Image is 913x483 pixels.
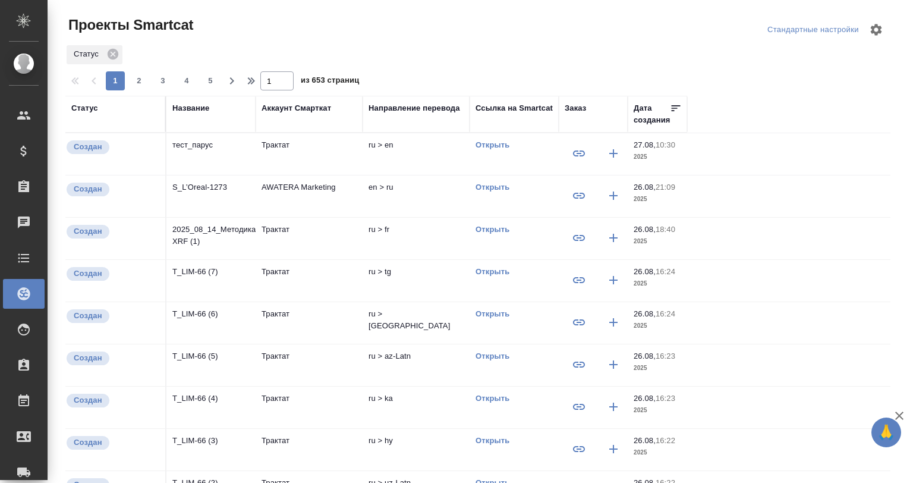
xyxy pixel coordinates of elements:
[656,183,675,192] p: 21:09
[634,236,681,247] p: 2025
[876,420,896,445] span: 🙏
[634,225,656,234] p: 26.08,
[476,436,509,445] a: Открыть
[71,102,98,114] div: Статус
[656,352,675,360] p: 16:23
[369,393,464,404] p: ru > ka
[476,309,509,318] a: Открыть
[476,183,509,192] a: Открыть
[634,151,681,163] p: 2025
[256,218,363,259] td: Трактат
[599,350,628,379] button: Создать заказ
[565,139,593,168] button: Привязать к существующему заказу
[65,15,193,34] span: Проекты Smartcat
[656,309,675,318] p: 16:24
[172,308,250,320] p: T_LIM-66 (6)
[172,181,250,193] p: S_L’Oreal-1273
[74,268,102,280] p: Создан
[599,224,628,252] button: Создать заказ
[369,435,464,447] p: ru > hy
[599,181,628,210] button: Создать заказ
[634,362,681,374] p: 2025
[172,266,250,278] p: T_LIM-66 (7)
[634,394,656,403] p: 26.08,
[256,260,363,302] td: Трактат
[634,267,656,276] p: 26.08,
[599,266,628,294] button: Создать заказ
[201,71,220,90] button: 5
[634,320,681,332] p: 2025
[74,141,102,153] p: Создан
[153,75,172,87] span: 3
[634,352,656,360] p: 26.08,
[634,309,656,318] p: 26.08,
[74,394,102,406] p: Создан
[262,102,331,114] div: Аккаунт Смарткат
[476,352,509,360] a: Открыть
[862,15,890,44] span: Настроить таблицу
[177,71,196,90] button: 4
[256,344,363,386] td: Трактат
[369,224,464,236] p: ru > fr
[565,102,586,114] div: Заказ
[476,140,509,149] a: Открыть
[599,435,628,463] button: Создать заказ
[369,266,464,278] p: ru > tg
[634,140,656,149] p: 27.08,
[130,75,149,87] span: 2
[656,394,675,403] p: 16:23
[301,73,359,90] span: из 653 страниц
[634,193,681,205] p: 2025
[634,404,681,416] p: 2025
[565,393,593,421] button: Привязать к существующему заказу
[369,350,464,362] p: ru > az-Latn
[74,437,102,448] p: Создан
[172,350,250,362] p: T_LIM-66 (5)
[634,102,670,126] div: Дата создания
[599,393,628,421] button: Создать заказ
[130,71,149,90] button: 2
[256,387,363,428] td: Трактат
[74,310,102,322] p: Создан
[656,267,675,276] p: 16:24
[172,102,209,114] div: Название
[172,435,250,447] p: T_LIM-66 (3)
[172,224,250,247] p: 2025_08_14_Методика XRF (1)
[599,139,628,168] button: Создать заказ
[565,350,593,379] button: Привязать к существующему заказу
[172,393,250,404] p: T_LIM-66 (4)
[74,225,102,237] p: Создан
[369,308,464,332] p: ru > [GEOGRAPHIC_DATA]
[201,75,220,87] span: 5
[476,394,509,403] a: Открыть
[369,102,460,114] div: Направление перевода
[565,435,593,463] button: Привязать к существующему заказу
[565,224,593,252] button: Привязать к существующему заказу
[256,429,363,471] td: Трактат
[476,267,509,276] a: Открыть
[74,48,103,60] p: Статус
[177,75,196,87] span: 4
[256,175,363,217] td: AWATERA Marketing
[656,140,675,149] p: 10:30
[565,308,593,337] button: Привязать к существующему заказу
[67,45,122,64] div: Статус
[369,139,464,151] p: ru > en
[656,225,675,234] p: 18:40
[565,266,593,294] button: Привязать к существующему заказу
[256,133,363,175] td: Трактат
[634,447,681,459] p: 2025
[74,352,102,364] p: Создан
[871,418,901,447] button: 🙏
[634,183,656,192] p: 26.08,
[256,302,363,344] td: Трактат
[172,139,250,151] p: тест_парус
[476,102,553,114] div: Ссылка на Smartcat
[153,71,172,90] button: 3
[634,278,681,290] p: 2025
[476,225,509,234] a: Открыть
[74,183,102,195] p: Создан
[656,436,675,445] p: 16:22
[764,21,862,39] div: split button
[369,181,464,193] p: en > ru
